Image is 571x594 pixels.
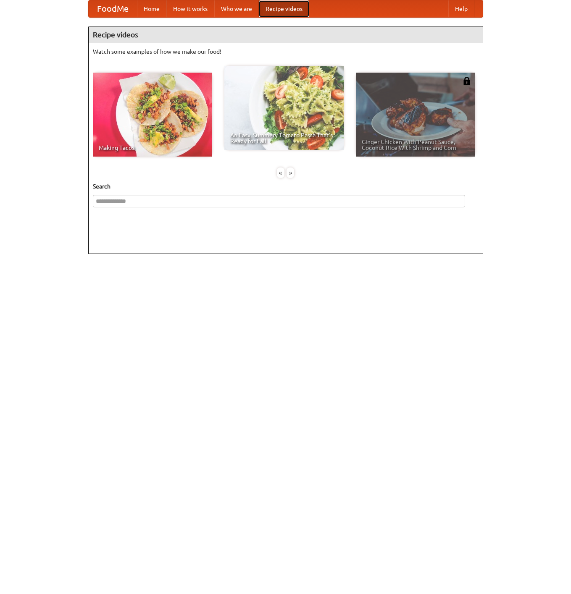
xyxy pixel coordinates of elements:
p: Watch some examples of how we make our food! [93,47,479,56]
a: Making Tacos [93,73,212,157]
a: FoodMe [89,0,137,17]
h5: Search [93,182,479,191]
a: Recipe videos [259,0,309,17]
img: 483408.png [463,77,471,85]
h4: Recipe videos [89,26,483,43]
div: « [277,167,284,178]
a: Home [137,0,166,17]
a: Help [448,0,474,17]
a: How it works [166,0,214,17]
span: An Easy, Summery Tomato Pasta That's Ready for Fall [230,132,338,144]
a: An Easy, Summery Tomato Pasta That's Ready for Fall [224,66,344,150]
div: » [287,167,294,178]
span: Making Tacos [99,145,206,151]
a: Who we are [214,0,259,17]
